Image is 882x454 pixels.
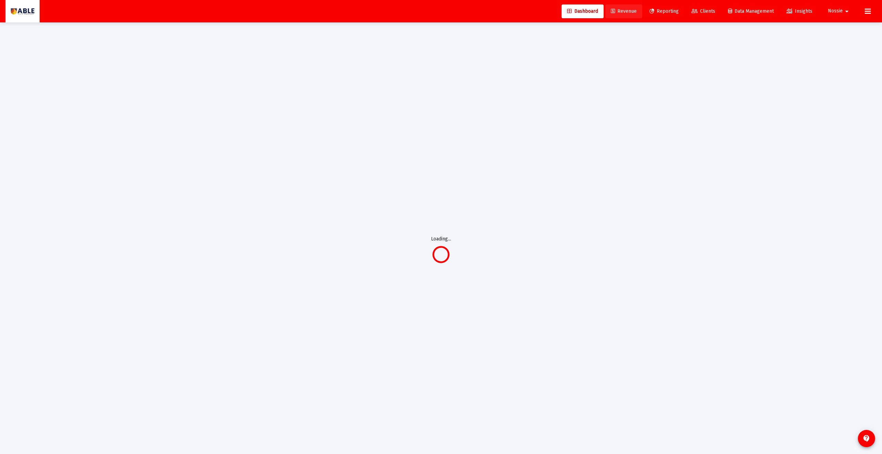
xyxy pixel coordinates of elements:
[843,4,851,18] mat-icon: arrow_drop_down
[11,4,34,18] img: Dashboard
[787,8,812,14] span: Insights
[605,4,642,18] a: Revenue
[828,8,843,14] span: Nossie
[691,8,715,14] span: Clients
[722,4,779,18] a: Data Management
[649,8,679,14] span: Reporting
[644,4,684,18] a: Reporting
[686,4,721,18] a: Clients
[862,434,871,443] mat-icon: contact_support
[728,8,774,14] span: Data Management
[820,4,859,18] button: Nossie
[611,8,637,14] span: Revenue
[567,8,598,14] span: Dashboard
[781,4,818,18] a: Insights
[562,4,604,18] a: Dashboard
